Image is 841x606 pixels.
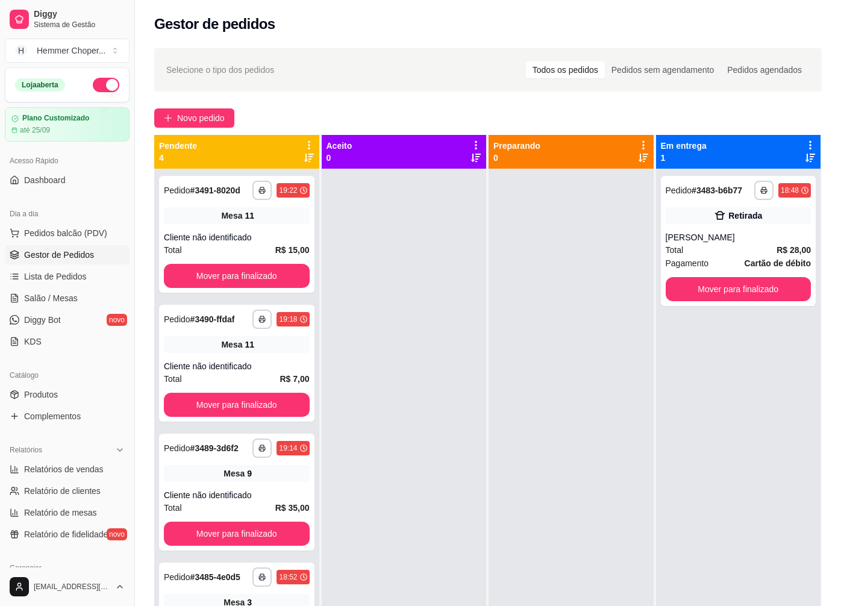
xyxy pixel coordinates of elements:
span: Relatórios [10,445,42,455]
span: Relatório de fidelidade [24,528,108,540]
span: Mesa [224,467,245,479]
p: Pendente [159,140,197,152]
span: Sistema de Gestão [34,20,125,30]
span: Pedido [164,572,190,582]
div: Pedidos agendados [721,61,808,78]
p: 1 [661,152,707,164]
div: 18:52 [279,572,297,582]
a: Lista de Pedidos [5,267,130,286]
button: Select a team [5,39,130,63]
strong: R$ 7,00 [280,374,309,384]
div: 9 [247,467,252,479]
a: Produtos [5,385,130,404]
div: Cliente não identificado [164,231,310,243]
span: Mesa [221,339,242,351]
span: Selecione o tipo dos pedidos [166,63,274,77]
span: Pedido [164,314,190,324]
p: Aceito [327,140,352,152]
strong: # 3491-8020d [190,186,240,195]
button: Pedidos balcão (PDV) [5,223,130,243]
span: Total [164,372,182,386]
div: 11 [245,339,254,351]
span: Diggy Bot [24,314,61,326]
span: Pedido [666,186,692,195]
span: Total [164,243,182,257]
a: Plano Customizadoaté 25/09 [5,107,130,142]
div: Todos os pedidos [526,61,605,78]
span: KDS [24,336,42,348]
button: Alterar Status [93,78,119,92]
span: Produtos [24,389,58,401]
a: Diggy Botnovo [5,310,130,330]
button: Mover para finalizado [164,393,310,417]
div: Gerenciar [5,558,130,578]
a: KDS [5,332,130,351]
span: Diggy [34,9,125,20]
div: 11 [245,210,254,222]
div: Hemmer Choper ... [37,45,105,57]
a: Relatório de fidelidadenovo [5,525,130,544]
a: Relatório de clientes [5,481,130,501]
div: Cliente não identificado [164,360,310,372]
span: plus [164,114,172,122]
strong: # 3489-3d6f2 [190,443,239,453]
span: H [15,45,27,57]
div: [PERSON_NAME] [666,231,811,243]
span: Complementos [24,410,81,422]
strong: R$ 28,00 [777,245,811,255]
a: Gestor de Pedidos [5,245,130,264]
span: Pedido [164,443,190,453]
span: Relatórios de vendas [24,463,104,475]
span: Salão / Mesas [24,292,78,304]
div: Retirada [728,210,762,222]
p: Em entrega [661,140,707,152]
span: Total [164,501,182,514]
div: Cliente não identificado [164,489,310,501]
button: Novo pedido [154,108,234,128]
p: Preparando [493,140,540,152]
div: 19:18 [279,314,297,324]
button: Mover para finalizado [164,264,310,288]
span: Gestor de Pedidos [24,249,94,261]
span: Relatório de mesas [24,507,97,519]
button: Mover para finalizado [666,277,811,301]
a: Relatórios de vendas [5,460,130,479]
strong: Cartão de débito [745,258,811,268]
span: [EMAIL_ADDRESS][DOMAIN_NAME] [34,582,110,592]
strong: R$ 35,00 [275,503,310,513]
a: Dashboard [5,170,130,190]
div: Catálogo [5,366,130,385]
button: [EMAIL_ADDRESS][DOMAIN_NAME] [5,572,130,601]
a: Salão / Mesas [5,289,130,308]
div: Dia a dia [5,204,130,223]
p: 4 [159,152,197,164]
p: 0 [493,152,540,164]
span: Relatório de clientes [24,485,101,497]
span: Mesa [221,210,242,222]
span: Dashboard [24,174,66,186]
div: Loja aberta [15,78,65,92]
button: Mover para finalizado [164,522,310,546]
strong: # 3485-4e0d5 [190,572,240,582]
div: 18:48 [781,186,799,195]
p: 0 [327,152,352,164]
span: Pagamento [666,257,709,270]
div: Acesso Rápido [5,151,130,170]
span: Total [666,243,684,257]
div: 19:14 [279,443,297,453]
strong: # 3490-ffdaf [190,314,235,324]
strong: R$ 15,00 [275,245,310,255]
span: Lista de Pedidos [24,270,87,283]
span: Pedidos balcão (PDV) [24,227,107,239]
span: Pedido [164,186,190,195]
a: DiggySistema de Gestão [5,5,130,34]
strong: # 3483-b6b77 [692,186,742,195]
article: até 25/09 [20,125,50,135]
a: Complementos [5,407,130,426]
span: Novo pedido [177,111,225,125]
div: 19:22 [279,186,297,195]
a: Relatório de mesas [5,503,130,522]
article: Plano Customizado [22,114,89,123]
h2: Gestor de pedidos [154,14,275,34]
div: Pedidos sem agendamento [605,61,721,78]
